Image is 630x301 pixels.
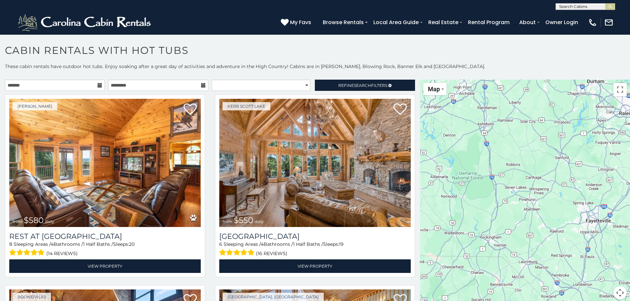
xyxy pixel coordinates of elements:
span: 20 [129,241,135,247]
a: [GEOGRAPHIC_DATA] [219,232,411,241]
span: (16 reviews) [256,249,287,258]
a: View Property [219,259,411,273]
h3: Lake Haven Lodge [219,232,411,241]
span: 8 [9,241,12,247]
a: Local Area Guide [370,17,422,28]
span: from [223,219,232,224]
span: $550 [234,215,253,225]
h3: Rest at Mountain Crest [9,232,201,241]
span: daily [255,219,264,224]
a: Rental Program [465,17,513,28]
a: About [516,17,539,28]
span: $580 [24,215,44,225]
a: RefineSearchFilters [315,80,415,91]
img: mail-regular-white.png [604,18,613,27]
a: Owner Login [542,17,581,28]
span: from [13,219,22,224]
a: Rest at [GEOGRAPHIC_DATA] [9,232,201,241]
span: 4 [261,241,264,247]
span: 19 [339,241,344,247]
span: 1 Half Baths / [83,241,113,247]
span: (14 reviews) [46,249,78,258]
a: [GEOGRAPHIC_DATA], [GEOGRAPHIC_DATA] [223,293,324,301]
span: 1 Half Baths / [293,241,323,247]
button: Change map style [423,83,446,95]
a: My Favs [281,18,313,27]
button: Toggle fullscreen view [613,83,627,96]
img: Rest at Mountain Crest [9,99,201,227]
button: Map camera controls [613,286,627,299]
span: Search [354,83,371,88]
span: Map [428,86,440,93]
span: 6 [219,241,222,247]
span: Refine Filters [338,83,387,88]
a: Add to favorites [394,103,407,117]
a: Browse Rentals [319,17,367,28]
a: Real Estate [425,17,462,28]
div: Sleeping Areas / Bathrooms / Sleeps: [219,241,411,258]
img: White-1-2.png [17,13,154,32]
a: Boone/Vilas [13,293,51,301]
span: daily [45,219,54,224]
a: Lake Haven Lodge from $550 daily [219,99,411,227]
div: Sleeping Areas / Bathrooms / Sleeps: [9,241,201,258]
a: Kerr Scott Lake [223,102,270,110]
a: [PERSON_NAME] [13,102,57,110]
a: View Property [9,259,201,273]
a: Add to favorites [184,103,197,117]
span: 4 [51,241,54,247]
a: Rest at Mountain Crest from $580 daily [9,99,201,227]
span: My Favs [290,18,311,26]
img: phone-regular-white.png [588,18,597,27]
img: Lake Haven Lodge [219,99,411,227]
